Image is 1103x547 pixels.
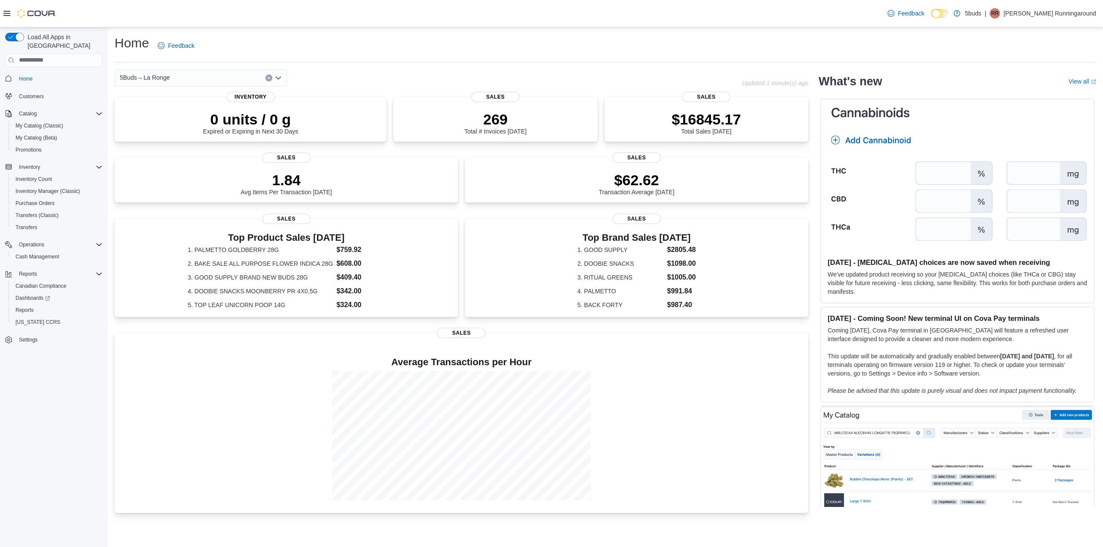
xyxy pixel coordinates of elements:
[16,253,59,260] span: Cash Management
[12,305,103,315] span: Reports
[667,286,696,296] dd: $991.84
[168,41,194,50] span: Feedback
[19,110,37,117] span: Catalog
[337,258,385,269] dd: $608.00
[931,9,949,18] input: Dark Mode
[16,122,63,129] span: My Catalog (Classic)
[12,293,103,303] span: Dashboards
[464,111,527,135] div: Total # Invoices [DATE]
[16,307,34,314] span: Reports
[265,75,272,81] button: Clear input
[16,162,103,172] span: Inventory
[12,145,45,155] a: Promotions
[19,164,40,171] span: Inventory
[819,75,882,88] h2: What's new
[262,152,311,163] span: Sales
[16,295,50,301] span: Dashboards
[9,132,106,144] button: My Catalog (Beta)
[9,173,106,185] button: Inventory Count
[16,91,103,102] span: Customers
[672,111,741,128] p: $16845.17
[12,317,64,327] a: [US_STATE] CCRS
[262,214,311,224] span: Sales
[2,268,106,280] button: Reports
[577,233,696,243] h3: Top Brand Sales [DATE]
[9,144,106,156] button: Promotions
[990,8,1000,19] div: Riel Runningaround
[2,161,106,173] button: Inventory
[203,111,298,128] p: 0 units / 0 g
[16,239,48,250] button: Operations
[17,9,56,18] img: Cova
[9,185,106,197] button: Inventory Manager (Classic)
[2,72,106,85] button: Home
[16,269,41,279] button: Reports
[965,8,981,19] p: 5buds
[931,18,932,19] span: Dark Mode
[828,326,1087,343] p: Coming [DATE], Cova Pay terminal in [GEOGRAPHIC_DATA] will feature a refreshed user interface des...
[12,174,103,184] span: Inventory Count
[24,33,103,50] span: Load All Apps in [GEOGRAPHIC_DATA]
[16,162,44,172] button: Inventory
[5,69,103,369] nav: Complex example
[828,387,1077,394] em: Please be advised that this update is purely visual and does not impact payment functionality.
[613,152,661,163] span: Sales
[188,301,333,309] dt: 5. TOP LEAF UNICORN POOP 14G
[188,287,333,295] dt: 4. DOOBIE SNACKS MOONBERRY PR 4X0.5G
[337,286,385,296] dd: $342.00
[2,108,106,120] button: Catalog
[613,214,661,224] span: Sales
[667,300,696,310] dd: $987.40
[122,357,801,367] h4: Average Transactions per Hour
[985,8,987,19] p: |
[672,111,741,135] div: Total Sales [DATE]
[742,80,808,87] p: Updated 1 minute(s) ago
[12,121,67,131] a: My Catalog (Classic)
[577,259,664,268] dt: 2. DOOBIE SNACKS
[12,210,103,221] span: Transfers (Classic)
[16,73,103,84] span: Home
[2,333,106,346] button: Settings
[9,316,106,328] button: [US_STATE] CCRS
[188,233,385,243] h3: Top Product Sales [DATE]
[12,133,103,143] span: My Catalog (Beta)
[337,245,385,255] dd: $759.92
[203,111,298,135] div: Expired or Expiring in Next 30 Days
[828,270,1087,296] p: We've updated product receiving so your [MEDICAL_DATA] choices (like THCa or CBG) stay visible fo...
[19,270,37,277] span: Reports
[115,34,149,52] h1: Home
[1000,353,1054,360] strong: [DATE] and [DATE]
[16,334,103,345] span: Settings
[16,212,59,219] span: Transfers (Classic)
[120,72,170,83] span: 5Buds – La Ronge
[12,174,56,184] a: Inventory Count
[16,283,66,289] span: Canadian Compliance
[227,92,275,102] span: Inventory
[16,335,41,345] a: Settings
[16,146,42,153] span: Promotions
[12,198,103,208] span: Purchase Orders
[12,145,103,155] span: Promotions
[16,134,57,141] span: My Catalog (Beta)
[12,317,103,327] span: Washington CCRS
[1069,78,1096,85] a: View allExternal link
[188,273,333,282] dt: 3. GOOD SUPPLY BRAND NEW BUDS 28G
[599,171,675,196] div: Transaction Average [DATE]
[577,287,664,295] dt: 4. PALMETTO
[437,328,486,338] span: Sales
[991,8,999,19] span: RR
[828,258,1087,267] h3: [DATE] - [MEDICAL_DATA] choices are now saved when receiving
[577,273,664,282] dt: 3. RITUAL GREENS
[898,9,924,18] span: Feedback
[9,280,106,292] button: Canadian Compliance
[471,92,520,102] span: Sales
[16,319,60,326] span: [US_STATE] CCRS
[12,186,103,196] span: Inventory Manager (Classic)
[1003,8,1096,19] p: [PERSON_NAME] Runningaround
[16,109,103,119] span: Catalog
[599,171,675,189] p: $62.62
[188,259,333,268] dt: 2. BAKE SALE ALL PURPOSE FLOWER INDICA 28G
[12,121,103,131] span: My Catalog (Classic)
[12,198,58,208] a: Purchase Orders
[667,245,696,255] dd: $2805.48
